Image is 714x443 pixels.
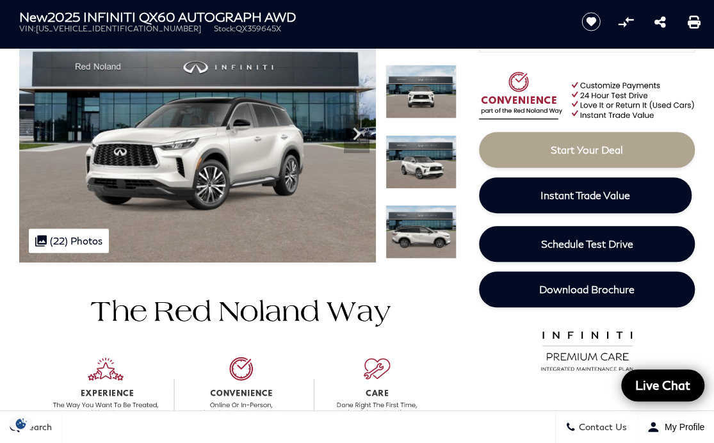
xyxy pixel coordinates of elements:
strong: New [19,9,47,24]
button: Compare Vehicle [616,12,635,31]
img: infinitipremiumcare.png [533,328,641,373]
span: Download Brochure [539,283,635,295]
span: QX359645X [236,24,281,33]
a: Start Your Deal [479,132,695,168]
h1: 2025 INFINITI QX60 AUTOGRAPH AWD [19,10,562,24]
div: (22) Photos [29,229,109,253]
span: Start Your Deal [551,143,623,156]
div: Next [344,115,369,153]
button: Open user profile menu [637,411,714,443]
span: Stock: [214,24,236,33]
img: Opt-Out Icon [6,417,36,430]
img: New 2025 2T MJST WHTE INFINITI AUTOGRAPH AWD image 2 [385,65,457,118]
a: Live Chat [621,369,704,401]
span: Search [20,422,52,433]
img: New 2025 2T MJST WHTE INFINITI AUTOGRAPH AWD image 4 [385,205,457,259]
a: Print this New 2025 INFINITI QX60 AUTOGRAPH AWD [688,14,701,29]
a: Download Brochure [479,271,695,307]
span: [US_VEHICLE_IDENTIFICATION_NUMBER] [36,24,201,33]
a: Schedule Test Drive [479,226,695,262]
span: Contact Us [576,422,627,433]
span: My Profile [660,422,704,432]
span: Schedule Test Drive [541,238,633,250]
section: Click to Open Cookie Consent Modal [6,417,36,430]
button: Save vehicle [577,12,605,32]
span: Instant Trade Value [540,189,630,201]
img: New 2025 2T MJST WHTE INFINITI AUTOGRAPH AWD image 3 [385,135,457,189]
span: VIN: [19,24,36,33]
span: Live Chat [629,377,697,393]
a: Share this New 2025 INFINITI QX60 AUTOGRAPH AWD [654,14,665,29]
a: Instant Trade Value [479,177,692,213]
